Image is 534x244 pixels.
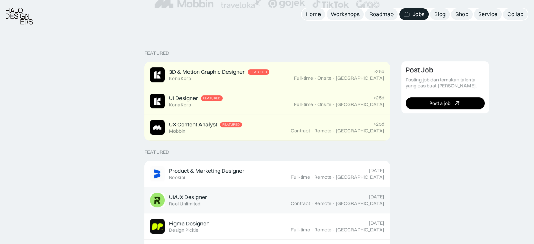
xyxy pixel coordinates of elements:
a: Service [474,8,502,20]
div: · [314,101,317,107]
div: · [311,128,314,134]
div: >25d [373,121,384,127]
div: [GEOGRAPHIC_DATA] [336,227,384,233]
div: Design Pickle [169,227,198,233]
img: Job Image [150,193,165,207]
div: Full-time [294,101,313,107]
div: Featured [203,96,220,100]
div: · [332,101,335,107]
a: Home [302,8,325,20]
div: · [332,174,335,180]
img: Job Image [150,67,165,82]
div: · [311,200,314,206]
div: Mobbin [169,128,185,134]
div: · [314,75,317,81]
div: [DATE] [369,194,384,200]
div: Onsite [317,101,331,107]
div: · [332,200,335,206]
a: Workshops [327,8,364,20]
img: Job Image [150,219,165,234]
img: Job Image [150,166,165,181]
div: KonaKorp [169,102,191,108]
div: Collab [507,11,523,18]
div: [GEOGRAPHIC_DATA] [336,75,384,81]
div: [GEOGRAPHIC_DATA] [336,174,384,180]
div: · [332,227,335,233]
a: Job ImageUI/UX DesignerReel Unlimited[DATE]Contract·Remote·[GEOGRAPHIC_DATA] [144,187,390,213]
div: Post Job [406,66,433,74]
div: Home [306,11,321,18]
a: Blog [430,8,450,20]
div: 3D & Motion Graphic Designer [169,68,245,75]
div: Onsite [317,75,331,81]
div: Workshops [331,11,360,18]
div: Posting job dan temukan talenta yang pas buat [PERSON_NAME]. [406,77,485,89]
div: Remote [314,200,331,206]
div: Remote [314,174,331,180]
div: Featured [144,149,169,155]
a: Job ImageUI DesignerFeaturedKonaKorp>25dFull-time·Onsite·[GEOGRAPHIC_DATA] [144,88,390,114]
div: Remote [314,128,331,134]
a: Job ImageFigma DesignerDesign Pickle[DATE]Full-time·Remote·[GEOGRAPHIC_DATA] [144,213,390,240]
div: · [311,227,314,233]
div: · [311,174,314,180]
div: Bookipi [169,174,185,180]
div: Shop [455,11,468,18]
a: Jobs [399,8,429,20]
a: Post a job [406,97,485,109]
div: >25d [373,95,384,101]
div: Contract [291,128,310,134]
div: [DATE] [369,220,384,226]
div: >25d [373,68,384,74]
div: [DATE] [369,167,384,173]
a: Job ImageProduct & Marketing DesignerBookipi[DATE]Full-time·Remote·[GEOGRAPHIC_DATA] [144,161,390,187]
div: KonaKorp [169,75,191,81]
div: Figma Designer [169,220,209,227]
div: Contract [291,200,310,206]
div: Full-time [291,227,310,233]
div: Reel Unlimited [169,201,200,207]
div: Remote [314,227,331,233]
a: Collab [503,8,528,20]
div: Jobs [413,11,424,18]
div: Full-time [294,75,313,81]
div: · [332,75,335,81]
div: UI/UX Designer [169,193,207,201]
a: Shop [451,8,473,20]
div: Featured [250,70,267,74]
img: Job Image [150,120,165,135]
div: Featured [222,123,240,127]
div: [GEOGRAPHIC_DATA] [336,128,384,134]
img: Job Image [150,94,165,108]
a: Job Image3D & Motion Graphic DesignerFeaturedKonaKorp>25dFull-time·Onsite·[GEOGRAPHIC_DATA] [144,62,390,88]
div: [GEOGRAPHIC_DATA] [336,200,384,206]
div: UI Designer [169,94,198,102]
a: Roadmap [365,8,398,20]
div: Full-time [291,174,310,180]
div: Roadmap [369,11,394,18]
div: Service [478,11,497,18]
div: UX Content Analyst [169,121,217,128]
div: Featured [144,50,169,56]
div: Product & Marketing Designer [169,167,244,174]
div: Post a job [429,100,450,106]
a: Job ImageUX Content AnalystFeaturedMobbin>25dContract·Remote·[GEOGRAPHIC_DATA] [144,114,390,141]
div: [GEOGRAPHIC_DATA] [336,101,384,107]
div: Blog [434,11,446,18]
div: · [332,128,335,134]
